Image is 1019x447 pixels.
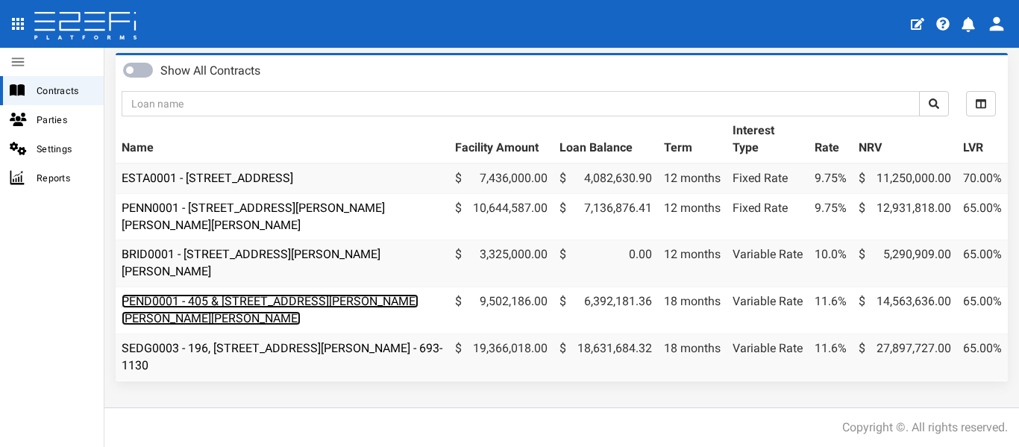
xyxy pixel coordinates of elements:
[122,247,380,278] a: BRID0001 - [STREET_ADDRESS][PERSON_NAME][PERSON_NAME]
[449,116,554,163] th: Facility Amount
[658,334,727,380] td: 18 months
[809,287,853,334] td: 11.6%
[37,169,92,187] span: Reports
[37,111,92,128] span: Parties
[809,193,853,240] td: 9.75%
[37,140,92,157] span: Settings
[554,287,658,334] td: 6,392,181.36
[122,91,920,116] input: Loan name
[449,193,554,240] td: 10,644,587.00
[658,287,727,334] td: 18 months
[809,163,853,193] td: 9.75%
[116,116,449,163] th: Name
[554,116,658,163] th: Loan Balance
[554,163,658,193] td: 4,082,630.90
[809,334,853,380] td: 11.6%
[809,116,853,163] th: Rate
[554,240,658,287] td: 0.00
[160,63,260,80] label: Show All Contracts
[727,334,809,380] td: Variable Rate
[842,419,1008,437] div: Copyright ©. All rights reserved.
[658,116,727,163] th: Term
[957,163,1008,193] td: 70.00%
[658,193,727,240] td: 12 months
[122,294,418,325] a: PEND0001 - 405 & [STREET_ADDRESS][PERSON_NAME][PERSON_NAME][PERSON_NAME]
[853,334,957,380] td: 27,897,727.00
[853,240,957,287] td: 5,290,909.00
[658,240,727,287] td: 12 months
[957,193,1008,240] td: 65.00%
[853,287,957,334] td: 14,563,636.00
[727,193,809,240] td: Fixed Rate
[853,116,957,163] th: NRV
[37,82,92,99] span: Contracts
[449,163,554,193] td: 7,436,000.00
[957,116,1008,163] th: LVR
[122,171,293,185] a: ESTA0001 - [STREET_ADDRESS]
[809,240,853,287] td: 10.0%
[449,287,554,334] td: 9,502,186.00
[957,287,1008,334] td: 65.00%
[122,201,385,232] a: PENN0001 - [STREET_ADDRESS][PERSON_NAME][PERSON_NAME][PERSON_NAME]
[853,163,957,193] td: 11,250,000.00
[122,341,442,372] a: SEDG0003 - 196, [STREET_ADDRESS][PERSON_NAME] - 693-1130
[957,334,1008,380] td: 65.00%
[727,287,809,334] td: Variable Rate
[727,163,809,193] td: Fixed Rate
[727,116,809,163] th: Interest Type
[554,334,658,380] td: 18,631,684.32
[658,163,727,193] td: 12 months
[853,193,957,240] td: 12,931,818.00
[449,240,554,287] td: 3,325,000.00
[957,240,1008,287] td: 65.00%
[554,193,658,240] td: 7,136,876.41
[449,334,554,380] td: 19,366,018.00
[727,240,809,287] td: Variable Rate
